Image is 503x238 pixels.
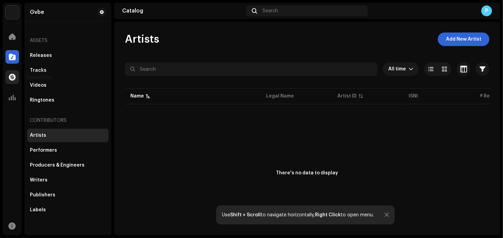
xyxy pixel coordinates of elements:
[122,8,244,14] div: Catalog
[30,83,46,88] div: Videos
[276,170,338,177] div: There's no data to display
[27,173,109,187] re-m-nav-item: Writers
[481,5,492,16] div: P
[262,8,278,14] span: Search
[27,203,109,217] re-m-nav-item: Labels
[27,144,109,157] re-m-nav-item: Performers
[222,212,374,218] div: Use to navigate horizontally, to open menu.
[27,49,109,62] re-m-nav-item: Releases
[30,68,46,73] div: Tracks
[30,98,54,103] div: Ringtones
[30,9,44,15] div: Gvbe
[27,112,109,129] re-a-nav-header: Contributors
[30,207,46,213] div: Labels
[30,148,57,153] div: Performers
[27,93,109,107] re-m-nav-item: Ringtones
[27,129,109,142] re-m-nav-item: Artists
[230,213,261,217] strong: Shift + Scroll
[30,192,55,198] div: Publishers
[446,33,481,46] span: Add New Artist
[125,62,377,76] input: Search
[5,5,19,19] img: de0d2825-999c-4937-b35a-9adca56ee094
[315,213,341,217] strong: Right Click
[27,64,109,77] re-m-nav-item: Tracks
[30,133,46,138] div: Artists
[438,33,489,46] button: Add New Artist
[27,79,109,92] re-m-nav-item: Videos
[125,33,159,46] span: Artists
[27,33,109,49] re-a-nav-header: Assets
[27,158,109,172] re-m-nav-item: Producers & Engineers
[27,188,109,202] re-m-nav-item: Publishers
[30,177,48,183] div: Writers
[30,163,85,168] div: Producers & Engineers
[409,62,413,76] div: dropdown trigger
[388,62,409,76] span: All time
[30,53,52,58] div: Releases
